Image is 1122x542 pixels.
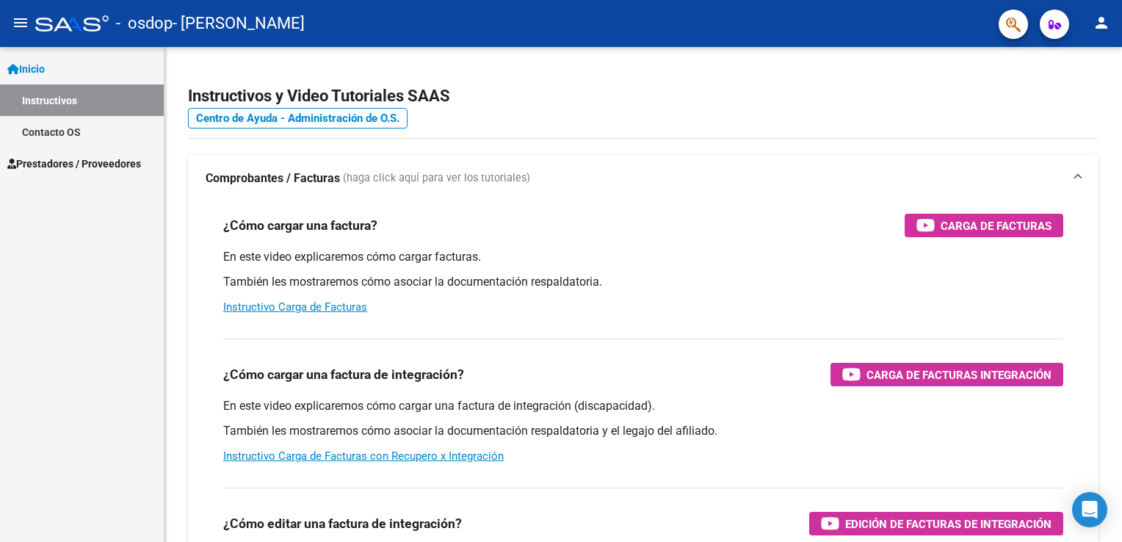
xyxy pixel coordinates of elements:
[223,513,462,534] h3: ¿Cómo editar una factura de integración?
[188,155,1099,202] mat-expansion-panel-header: Comprobantes / Facturas (haga click aquí para ver los tutoriales)
[12,14,29,32] mat-icon: menu
[941,217,1052,235] span: Carga de Facturas
[223,249,1063,265] p: En este video explicaremos cómo cargar facturas.
[830,363,1063,386] button: Carga de Facturas Integración
[116,7,173,40] span: - osdop
[223,364,464,385] h3: ¿Cómo cargar una factura de integración?
[905,214,1063,237] button: Carga de Facturas
[173,7,305,40] span: - [PERSON_NAME]
[1072,492,1107,527] div: Open Intercom Messenger
[7,156,141,172] span: Prestadores / Proveedores
[809,512,1063,535] button: Edición de Facturas de integración
[188,82,1099,110] h2: Instructivos y Video Tutoriales SAAS
[7,61,45,77] span: Inicio
[866,366,1052,384] span: Carga de Facturas Integración
[223,423,1063,439] p: También les mostraremos cómo asociar la documentación respaldatoria y el legajo del afiliado.
[223,449,504,463] a: Instructivo Carga de Facturas con Recupero x Integración
[223,215,377,236] h3: ¿Cómo cargar una factura?
[845,515,1052,533] span: Edición de Facturas de integración
[343,170,530,187] span: (haga click aquí para ver los tutoriales)
[223,398,1063,414] p: En este video explicaremos cómo cargar una factura de integración (discapacidad).
[223,300,367,314] a: Instructivo Carga de Facturas
[1093,14,1110,32] mat-icon: person
[206,170,340,187] strong: Comprobantes / Facturas
[188,108,408,129] a: Centro de Ayuda - Administración de O.S.
[223,274,1063,290] p: También les mostraremos cómo asociar la documentación respaldatoria.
